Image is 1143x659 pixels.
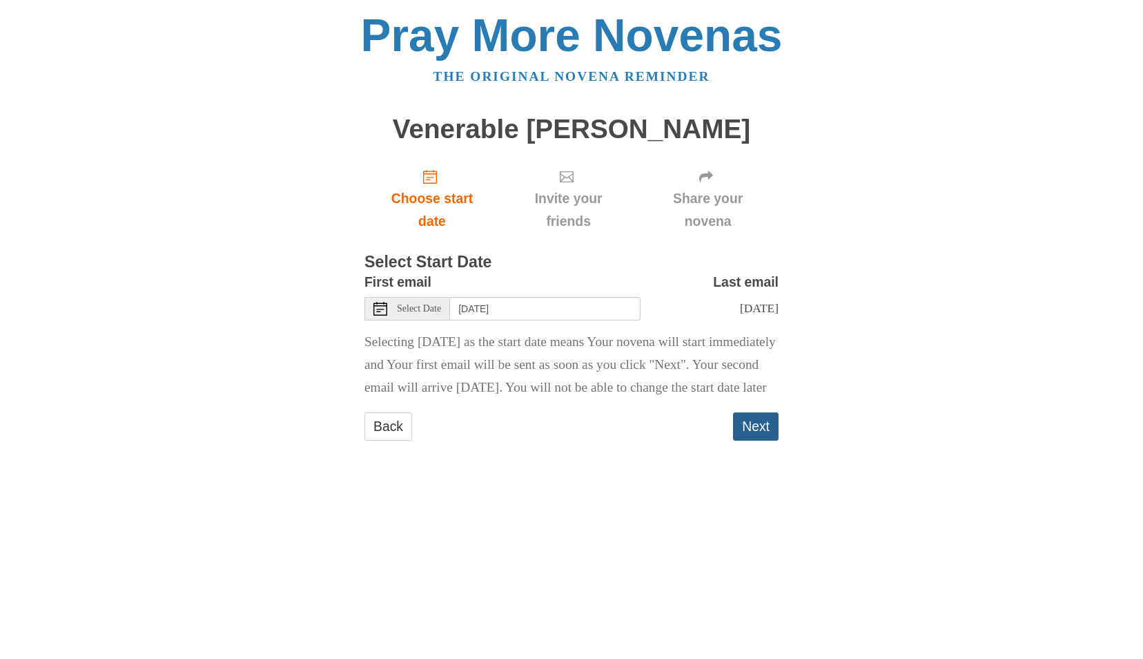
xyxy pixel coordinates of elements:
[364,331,779,399] p: Selecting [DATE] as the start date means Your novena will start immediately and Your first email ...
[433,69,710,84] a: The original novena reminder
[364,412,412,441] a: Back
[364,271,431,294] label: First email
[733,412,779,441] button: Next
[514,187,623,233] span: Invite your friends
[378,187,486,233] span: Choose start date
[364,254,779,271] h3: Select Start Date
[450,297,641,321] input: Use the arrow keys to pick a date
[500,157,637,240] div: Click "Next" to confirm your start date first.
[361,10,783,61] a: Pray More Novenas
[364,115,779,144] h1: Venerable [PERSON_NAME]
[364,157,500,240] a: Choose start date
[713,271,779,294] label: Last email
[740,301,779,315] span: [DATE]
[637,157,779,240] div: Click "Next" to confirm your start date first.
[651,187,765,233] span: Share your novena
[397,304,441,314] span: Select Date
